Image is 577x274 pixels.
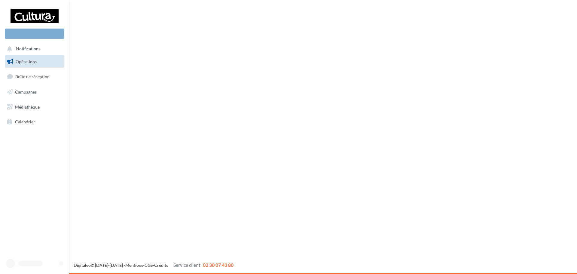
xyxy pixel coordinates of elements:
[74,263,234,268] span: © [DATE]-[DATE] - - -
[16,59,37,64] span: Opérations
[4,101,66,113] a: Médiathèque
[15,119,35,124] span: Calendrier
[125,263,143,268] a: Mentions
[145,263,153,268] a: CGS
[4,115,66,128] a: Calendrier
[15,74,50,79] span: Boîte de réception
[154,263,168,268] a: Crédits
[4,86,66,98] a: Campagnes
[4,70,66,83] a: Boîte de réception
[74,263,91,268] a: Digitaleo
[173,262,200,268] span: Service client
[4,55,66,68] a: Opérations
[15,89,37,94] span: Campagnes
[5,29,64,39] div: Nouvelle campagne
[16,46,40,51] span: Notifications
[203,262,234,268] span: 02 30 07 43 80
[15,104,40,109] span: Médiathèque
